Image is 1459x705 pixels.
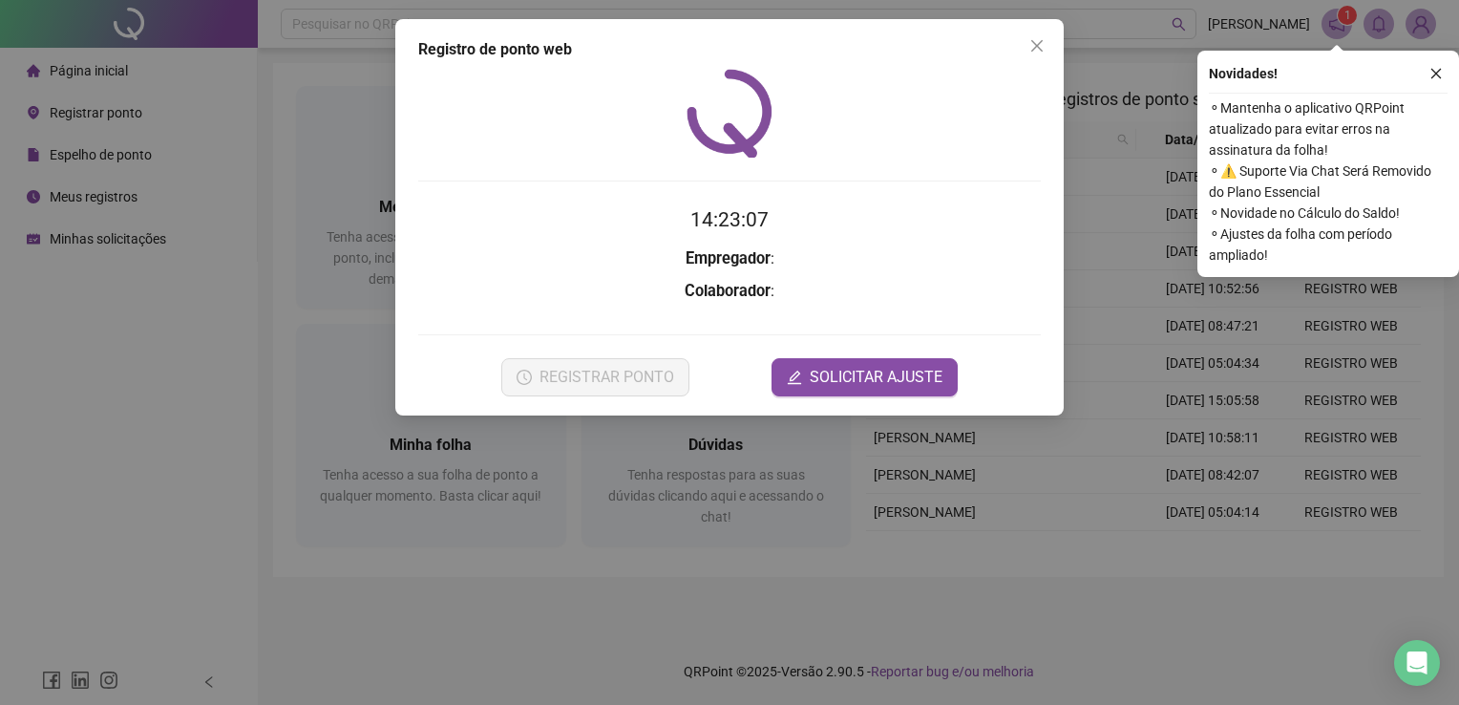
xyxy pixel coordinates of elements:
h3: : [418,279,1041,304]
span: edit [787,370,802,385]
span: Novidades ! [1209,63,1278,84]
span: ⚬ Ajustes da folha com período ampliado! [1209,224,1448,266]
time: 14:23:07 [690,208,769,231]
button: editSOLICITAR AJUSTE [772,358,958,396]
img: QRPoint [687,69,772,158]
h3: : [418,246,1041,271]
div: Open Intercom Messenger [1394,640,1440,686]
span: ⚬ ⚠️ Suporte Via Chat Será Removido do Plano Essencial [1209,160,1448,203]
div: Registro de ponto web [418,38,1041,61]
span: close [1029,38,1045,53]
strong: Colaborador [685,282,771,300]
span: ⚬ Mantenha o aplicativo QRPoint atualizado para evitar erros na assinatura da folha! [1209,97,1448,160]
span: close [1429,67,1443,80]
span: SOLICITAR AJUSTE [810,366,942,389]
button: Close [1022,31,1052,61]
span: ⚬ Novidade no Cálculo do Saldo! [1209,203,1448,224]
strong: Empregador [686,249,771,267]
button: REGISTRAR PONTO [501,358,689,396]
